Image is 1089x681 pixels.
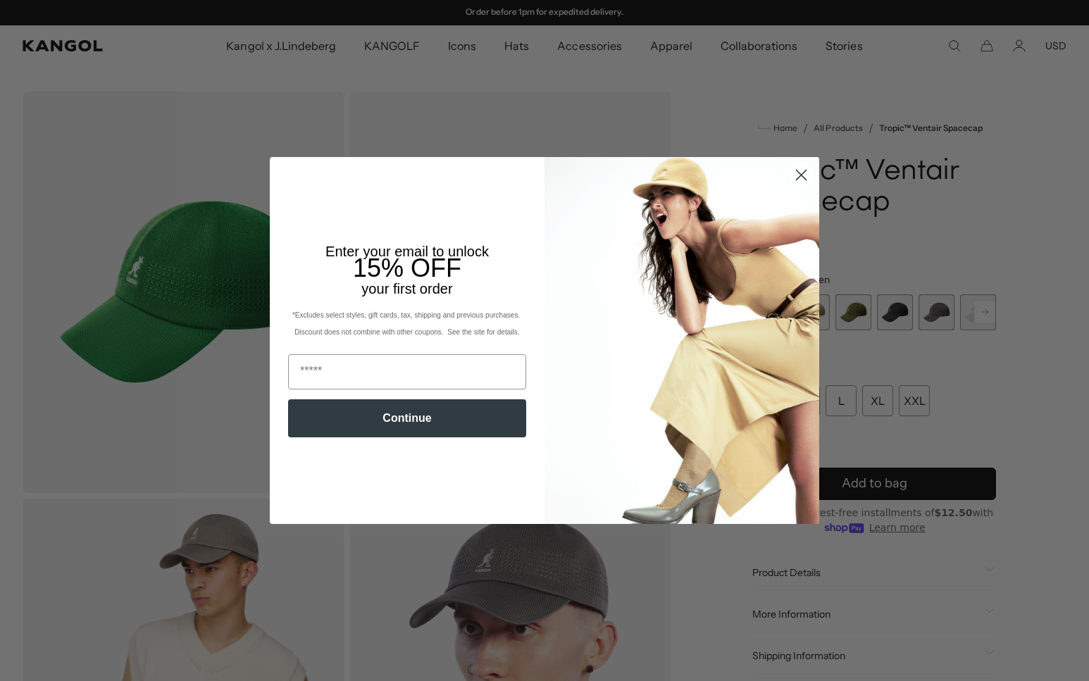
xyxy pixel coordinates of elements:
span: Enter your email to unlock [325,244,489,259]
button: Close dialog [789,163,814,187]
input: Email [288,354,526,389]
span: your first order [361,281,452,296]
img: 93be19ad-e773-4382-80b9-c9d740c9197f.jpeg [544,157,819,523]
span: 15% OFF [353,254,461,282]
span: *Excludes select styles, gift cards, tax, shipping and previous purchases. Discount does not comb... [292,311,522,336]
button: Continue [288,399,526,437]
